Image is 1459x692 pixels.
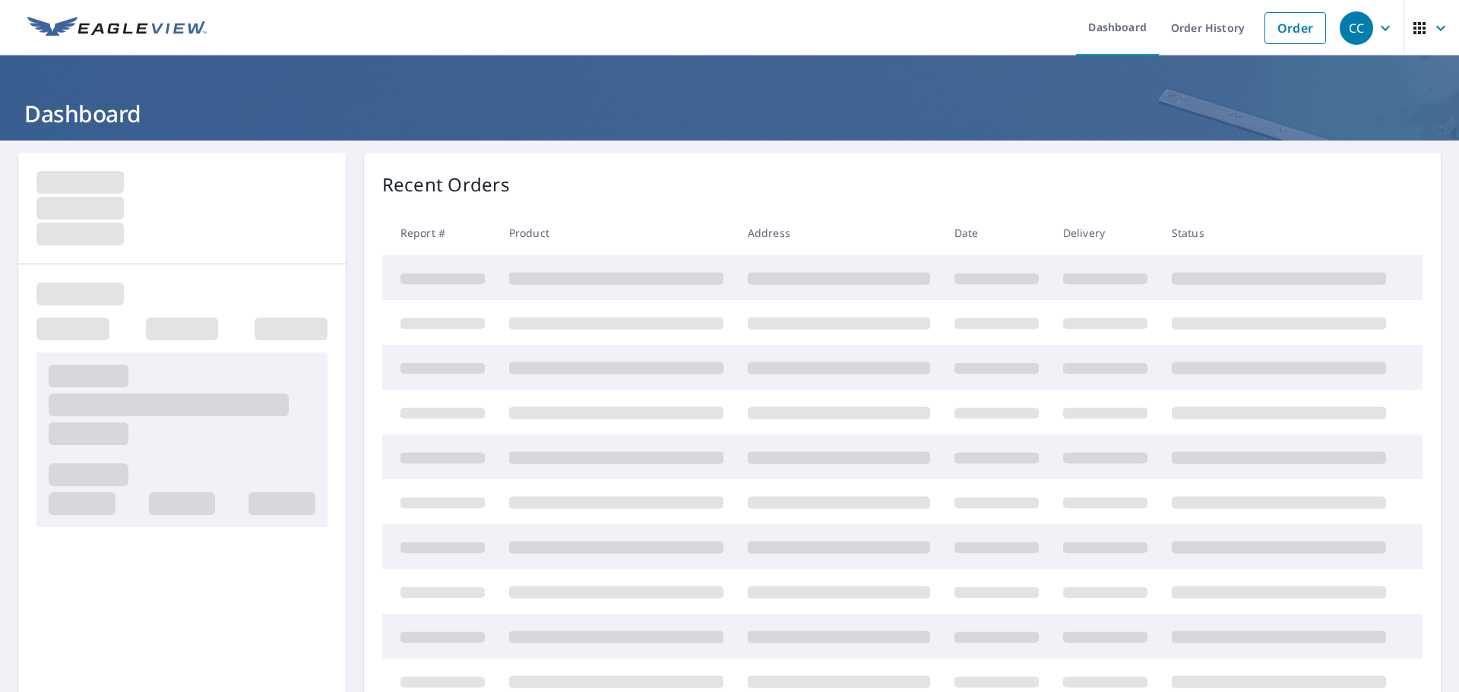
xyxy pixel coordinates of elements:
[942,210,1051,255] th: Date
[382,171,510,198] p: Recent Orders
[18,98,1441,129] h1: Dashboard
[1051,210,1160,255] th: Delivery
[1264,12,1326,44] a: Order
[1340,11,1373,45] div: CC
[497,210,736,255] th: Product
[382,210,497,255] th: Report #
[27,17,207,39] img: EV Logo
[736,210,942,255] th: Address
[1160,210,1398,255] th: Status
